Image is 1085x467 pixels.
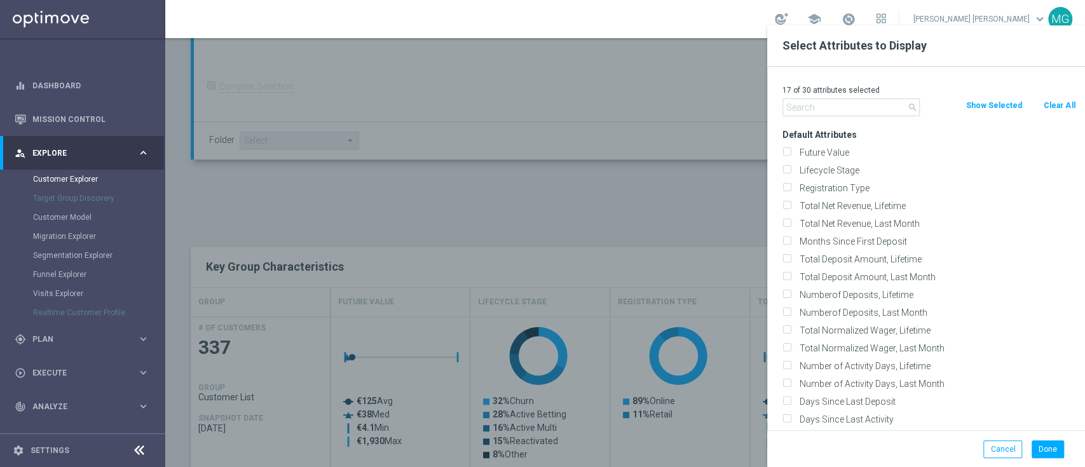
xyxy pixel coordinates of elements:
h2: Select Attributes to Display [782,38,1070,53]
label: Months Since First Deposit [795,236,1075,247]
input: Search [782,98,920,116]
label: Total Net Revenue, Lifetime [795,200,1075,212]
div: Plan [15,334,137,345]
span: school [807,12,821,26]
button: Done [1032,440,1064,458]
a: Funnel Explorer [33,269,132,280]
label: Lifecycle Stage [795,165,1075,176]
span: Explore [32,149,137,157]
a: Dashboard [32,69,149,102]
button: Mission Control [14,114,150,125]
button: person_search Explore keyboard_arrow_right [14,148,150,158]
div: Customer Explorer [33,170,164,189]
span: keyboard_arrow_down [1033,12,1047,26]
a: [PERSON_NAME] [PERSON_NAME]keyboard_arrow_down [912,10,1048,29]
label: Days Since Last Deposit [795,396,1075,407]
span: Execute [32,369,137,377]
div: MG [1048,7,1072,31]
i: keyboard_arrow_right [137,400,149,412]
label: Total Net Revenue, Last Month [795,218,1075,229]
i: person_search [15,147,26,159]
i: keyboard_arrow_right [137,333,149,345]
a: Mission Control [32,102,149,136]
p: 17 of 30 attributes selected [782,85,1075,95]
div: Dashboard [15,69,149,102]
div: Realtime Customer Profile [33,303,164,322]
button: Show Selected [964,98,1023,112]
i: settings [13,445,24,456]
label: Total Deposit Amount, Lifetime [795,254,1075,265]
i: keyboard_arrow_right [137,367,149,379]
div: Execute [15,367,137,379]
div: Mission Control [15,102,149,136]
button: gps_fixed Plan keyboard_arrow_right [14,334,150,344]
button: Cancel [983,440,1022,458]
i: keyboard_arrow_right [137,147,149,159]
label: Numberof Deposits, Last Month [795,307,1075,318]
a: Segmentation Explorer [33,250,132,261]
label: Number of Activity Days, Last Month [795,378,1075,389]
span: Plan [32,335,137,343]
label: Future Value [795,147,1075,158]
a: Visits Explorer [33,288,132,299]
div: Visits Explorer [33,284,164,303]
label: Numberof Deposits, Lifetime [795,289,1075,301]
i: search [908,102,918,112]
a: Migration Explorer [33,231,132,241]
div: Segmentation Explorer [33,246,164,265]
label: Total Normalized Wager, Last Month [795,342,1075,354]
a: Customer Model [33,212,132,222]
i: equalizer [15,80,26,91]
label: Total Deposit Amount, Last Month [795,271,1075,283]
button: equalizer Dashboard [14,81,150,91]
label: Number of Activity Days, Lifetime [795,360,1075,372]
div: Funnel Explorer [33,265,164,284]
button: Clear All [1042,98,1076,112]
label: Days Since Last Activity [795,414,1075,425]
h3: Default Attributes [782,129,1075,140]
i: gps_fixed [15,334,26,345]
i: play_circle_outline [15,367,26,379]
button: play_circle_outline Execute keyboard_arrow_right [14,368,150,378]
i: track_changes [15,401,26,412]
div: Target Group Discovery [33,189,164,208]
a: Customer Explorer [33,174,132,184]
div: Migration Explorer [33,227,164,246]
a: Settings [31,447,69,454]
span: Analyze [32,403,137,410]
div: Customer Model [33,208,164,227]
label: Registration Type [795,182,1075,194]
div: Explore [15,147,137,159]
div: Analyze [15,401,137,412]
label: Total Normalized Wager, Lifetime [795,325,1075,336]
button: track_changes Analyze keyboard_arrow_right [14,402,150,412]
